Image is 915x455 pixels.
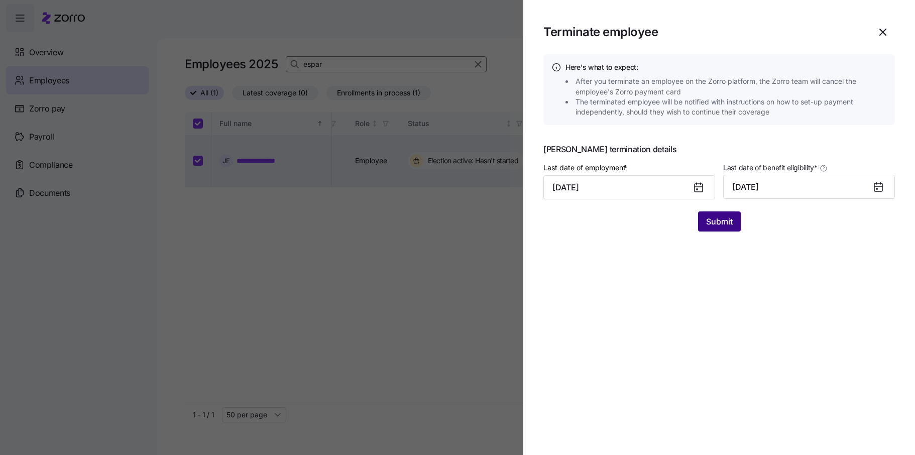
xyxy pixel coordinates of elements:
[706,215,733,227] span: Submit
[543,145,895,153] span: [PERSON_NAME] termination details
[543,24,863,40] h1: Terminate employee
[543,162,629,173] label: Last date of employment
[576,97,890,118] span: The terminated employee will be notified with instructions on how to set-up payment independently...
[723,163,818,173] span: Last date of benefit eligibility *
[565,62,887,72] h4: Here's what to expect:
[698,211,741,232] button: Submit
[576,76,890,97] span: After you terminate an employee on the Zorro platform, the Zorro team will cancel the employee's ...
[723,175,895,199] button: [DATE]
[543,175,715,199] input: MM/DD/YYYY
